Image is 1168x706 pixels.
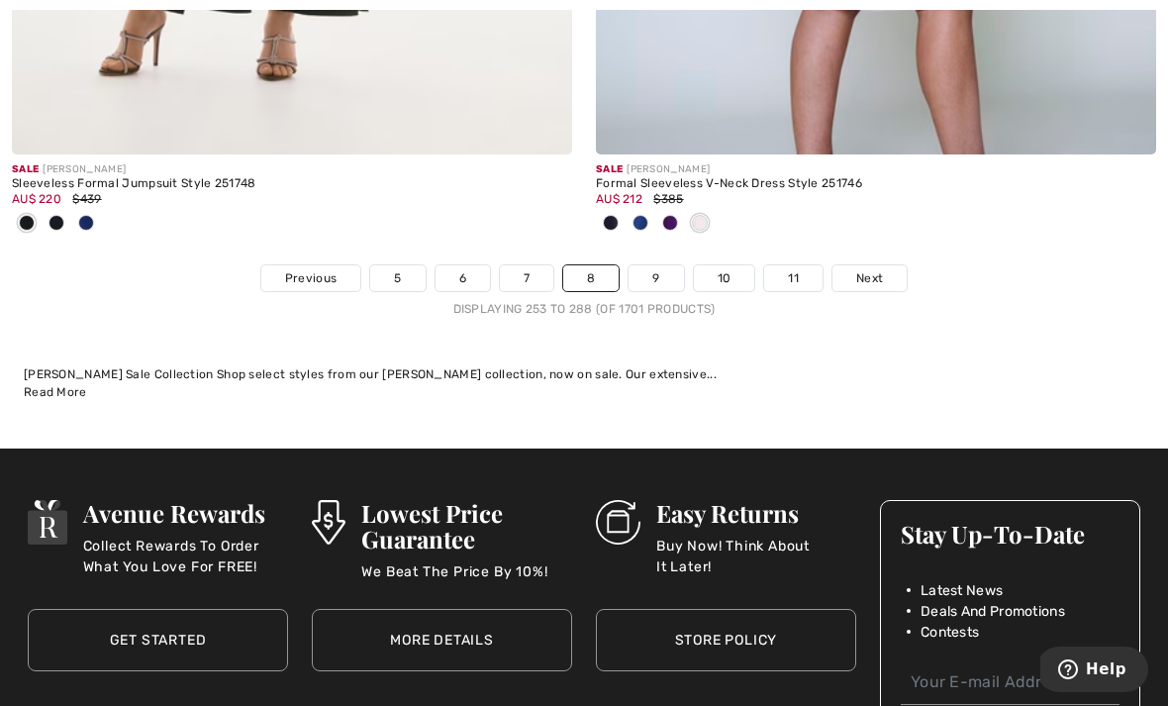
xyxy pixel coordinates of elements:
[596,208,626,241] div: Midnight Blue
[83,536,288,575] p: Collect Rewards To Order What You Love For FREE!
[24,385,87,399] span: Read More
[370,265,425,291] a: 5
[563,265,619,291] a: 8
[12,162,572,177] div: [PERSON_NAME]
[83,500,288,526] h3: Avenue Rewards
[261,265,360,291] a: Previous
[596,177,1156,191] div: Formal Sleeveless V-Neck Dress Style 251746
[312,500,345,545] img: Lowest Price Guarantee
[596,163,623,175] span: Sale
[856,269,883,287] span: Next
[500,265,553,291] a: 7
[656,536,856,575] p: Buy Now! Think About It Later!
[832,265,907,291] a: Next
[71,208,101,241] div: Royal Sapphire 163
[596,500,640,545] img: Easy Returns
[596,162,1156,177] div: [PERSON_NAME]
[655,208,685,241] div: Purple orchid
[28,609,288,671] a: Get Started
[72,192,101,206] span: $439
[24,365,1144,383] div: [PERSON_NAME] Sale Collection Shop select styles from our [PERSON_NAME] collection, now on sale. ...
[764,265,823,291] a: 11
[12,208,42,241] div: Black
[921,601,1065,622] span: Deals And Promotions
[42,208,71,241] div: Midnight Blue
[361,561,572,601] p: We Beat The Price By 10%!
[629,265,683,291] a: 9
[921,622,979,643] span: Contests
[285,269,337,287] span: Previous
[436,265,490,291] a: 6
[12,163,39,175] span: Sale
[685,208,715,241] div: Quartz
[596,192,642,206] span: AU$ 212
[12,192,61,206] span: AU$ 220
[656,500,856,526] h3: Easy Returns
[653,192,683,206] span: $385
[921,580,1003,601] span: Latest News
[312,609,572,671] a: More Details
[1040,647,1148,696] iframe: Opens a widget where you can find more information
[901,521,1119,547] h3: Stay Up-To-Date
[12,177,572,191] div: Sleeveless Formal Jumpsuit Style 251748
[901,660,1119,705] input: Your E-mail Address
[361,500,572,552] h3: Lowest Price Guarantee
[626,208,655,241] div: Royal Sapphire 163
[694,265,755,291] a: 10
[28,500,67,545] img: Avenue Rewards
[596,609,856,671] a: Store Policy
